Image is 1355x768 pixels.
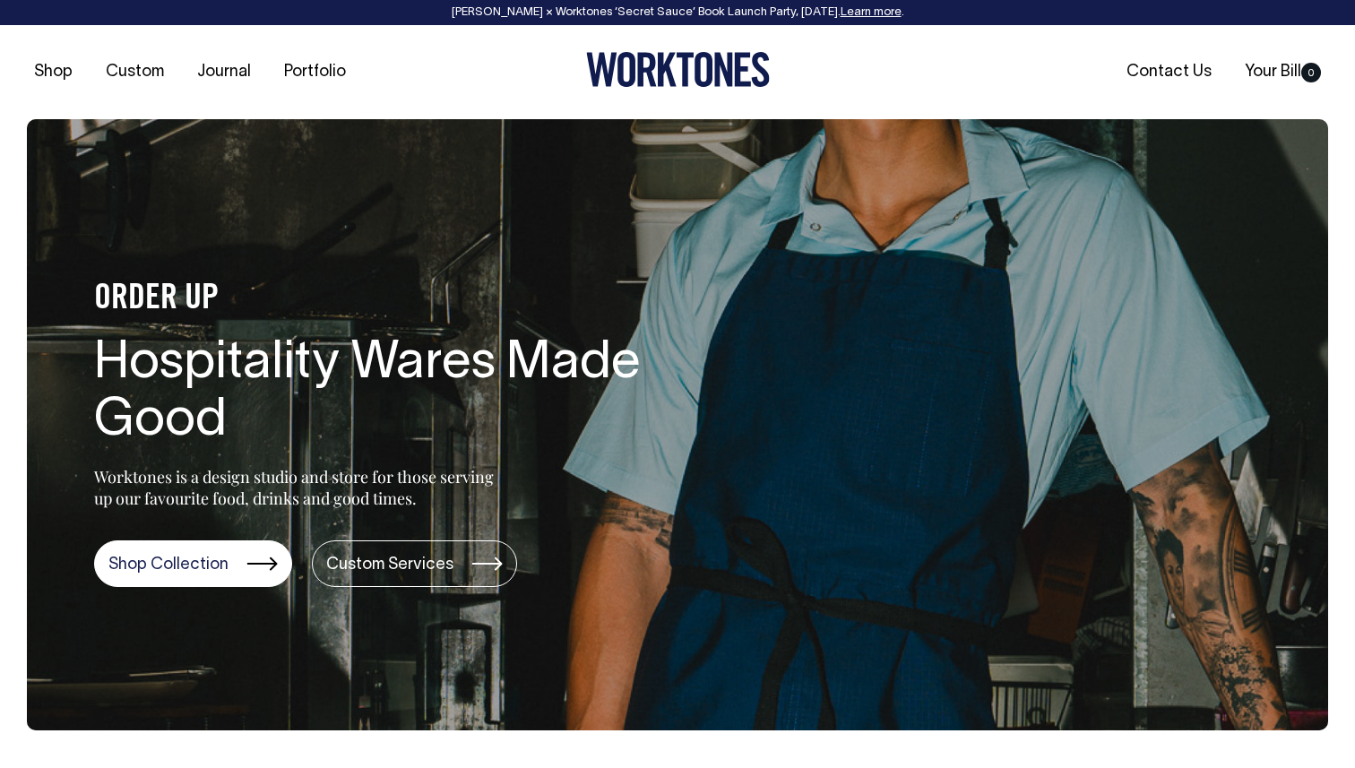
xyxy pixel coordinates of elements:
a: Custom Services [312,540,517,587]
a: Your Bill0 [1238,57,1328,87]
span: 0 [1301,63,1321,82]
div: [PERSON_NAME] × Worktones ‘Secret Sauce’ Book Launch Party, [DATE]. . [18,6,1337,19]
a: Journal [190,57,258,87]
a: Shop [27,57,80,87]
a: Shop Collection [94,540,292,587]
h1: Hospitality Wares Made Good [94,336,668,451]
a: Learn more [841,7,902,18]
h4: ORDER UP [94,280,668,318]
a: Portfolio [277,57,353,87]
a: Contact Us [1119,57,1219,87]
a: Custom [99,57,171,87]
p: Worktones is a design studio and store for those serving up our favourite food, drinks and good t... [94,466,502,509]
